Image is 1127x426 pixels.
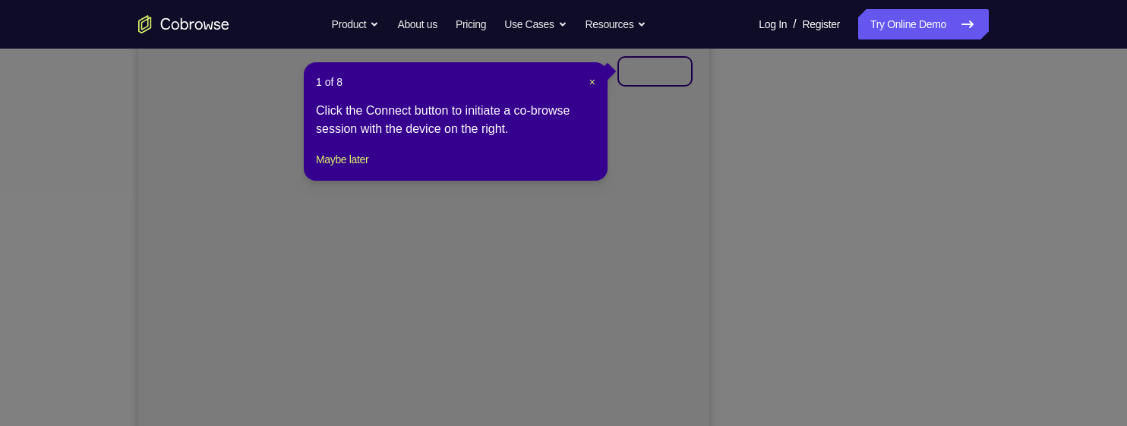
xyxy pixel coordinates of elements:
button: Maybe later [316,150,368,169]
a: Try Online Demo [858,9,989,39]
div: Click the Connect button to initiate a co-browse session with the device on the right. [316,102,595,138]
a: Go to the home page [138,15,229,33]
span: 1 of 8 [316,74,343,90]
a: Pricing [456,9,486,39]
span: / [793,15,796,33]
button: Resources [586,9,647,39]
button: Product [332,9,380,39]
button: Use Cases [504,9,567,39]
a: Log In [759,9,787,39]
button: Close Tour [589,74,595,90]
span: × [589,76,595,88]
a: Register [803,9,840,39]
a: About us [397,9,437,39]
